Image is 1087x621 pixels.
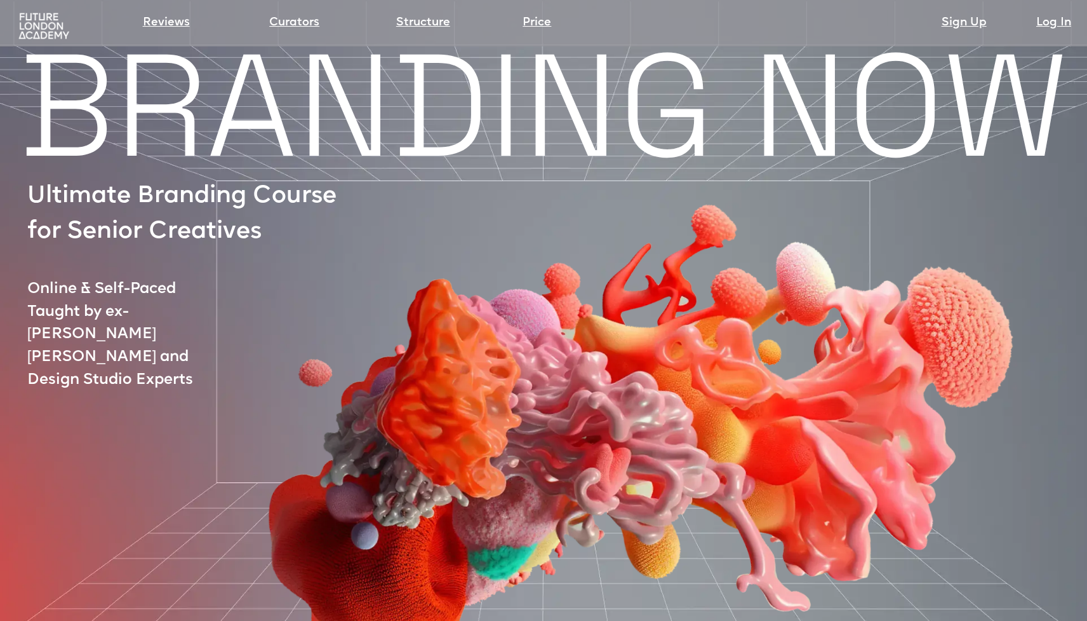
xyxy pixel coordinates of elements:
[27,179,354,250] p: Ultimate Branding Course for Senior Creatives
[269,14,319,32] a: Curators
[396,14,450,32] a: Structure
[27,301,244,393] p: Taught by ex-[PERSON_NAME] [PERSON_NAME] and Design Studio Experts
[143,14,190,32] a: Reviews
[942,14,987,32] a: Sign Up
[523,14,551,32] a: Price
[1036,14,1071,32] a: Log In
